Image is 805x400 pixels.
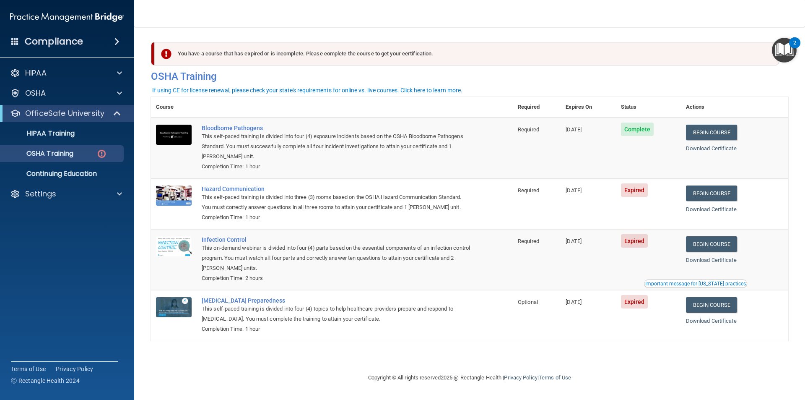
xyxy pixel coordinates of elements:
[161,49,171,59] img: exclamation-circle-solid-danger.72ef9ffc.png
[621,123,654,136] span: Complete
[5,149,73,158] p: OSHA Training
[11,376,80,385] span: Ⓒ Rectangle Health 2024
[616,97,681,118] th: Status
[25,108,104,118] p: OfficeSafe University
[621,183,648,197] span: Expired
[25,189,56,199] p: Settings
[10,9,124,26] img: PMB logo
[772,38,797,63] button: Open Resource Center, 2 new notifications
[151,97,197,118] th: Course
[10,68,122,78] a: HIPAA
[686,297,737,313] a: Begin Course
[621,234,648,248] span: Expired
[202,324,471,334] div: Completion Time: 1 hour
[202,304,471,324] div: This self-paced training is divided into four (4) topics to help healthcare providers prepare and...
[202,162,471,172] div: Completion Time: 1 hour
[504,374,537,381] a: Privacy Policy
[151,86,464,94] button: If using CE for license renewal, please check your state's requirements for online vs. live cours...
[686,206,737,212] a: Download Certificate
[202,131,471,162] div: This self-paced training is divided into four (4) exposure incidents based on the OSHA Bloodborne...
[513,97,561,118] th: Required
[154,42,779,65] div: You have a course that has expired or is incomplete. Please complete the course to get your certi...
[25,88,46,98] p: OSHA
[25,68,47,78] p: HIPAA
[96,149,107,159] img: danger-circle.6113f641.png
[539,374,571,381] a: Terms of Use
[202,125,471,131] a: Bloodborne Pathogens
[5,129,75,138] p: HIPAA Training
[686,125,737,140] a: Begin Course
[518,187,539,193] span: Required
[202,186,471,192] a: Hazard Communication
[10,189,122,199] a: Settings
[686,257,737,263] a: Download Certificate
[561,97,615,118] th: Expires On
[566,187,582,193] span: [DATE]
[56,365,93,373] a: Privacy Policy
[25,36,83,47] h4: Compliance
[10,88,122,98] a: OSHA
[645,281,746,286] div: Important message for [US_STATE] practices
[10,108,122,118] a: OfficeSafe University
[686,145,737,152] a: Download Certificate
[518,126,539,133] span: Required
[152,87,462,93] div: If using CE for license renewal, please check your state's requirements for online vs. live cours...
[11,365,46,373] a: Terms of Use
[202,192,471,212] div: This self-paced training is divided into three (3) rooms based on the OSHA Hazard Communication S...
[518,238,539,244] span: Required
[566,238,582,244] span: [DATE]
[202,273,471,283] div: Completion Time: 2 hours
[793,43,796,54] div: 2
[202,212,471,222] div: Completion Time: 1 hour
[681,97,788,118] th: Actions
[621,295,648,308] span: Expired
[686,236,737,252] a: Begin Course
[644,280,747,288] button: Read this if you are a dental practitioner in the state of CA
[566,299,582,305] span: [DATE]
[566,126,582,133] span: [DATE]
[5,170,120,178] p: Continuing Education
[151,71,788,82] h4: OSHA Training
[518,299,538,305] span: Optional
[202,297,471,304] a: [MEDICAL_DATA] Preparedness
[686,318,737,324] a: Download Certificate
[317,364,623,391] div: Copyright © All rights reserved 2025 @ Rectangle Health | |
[686,186,737,201] a: Begin Course
[202,243,471,273] div: This on-demand webinar is divided into four (4) parts based on the essential components of an inf...
[202,236,471,243] a: Infection Control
